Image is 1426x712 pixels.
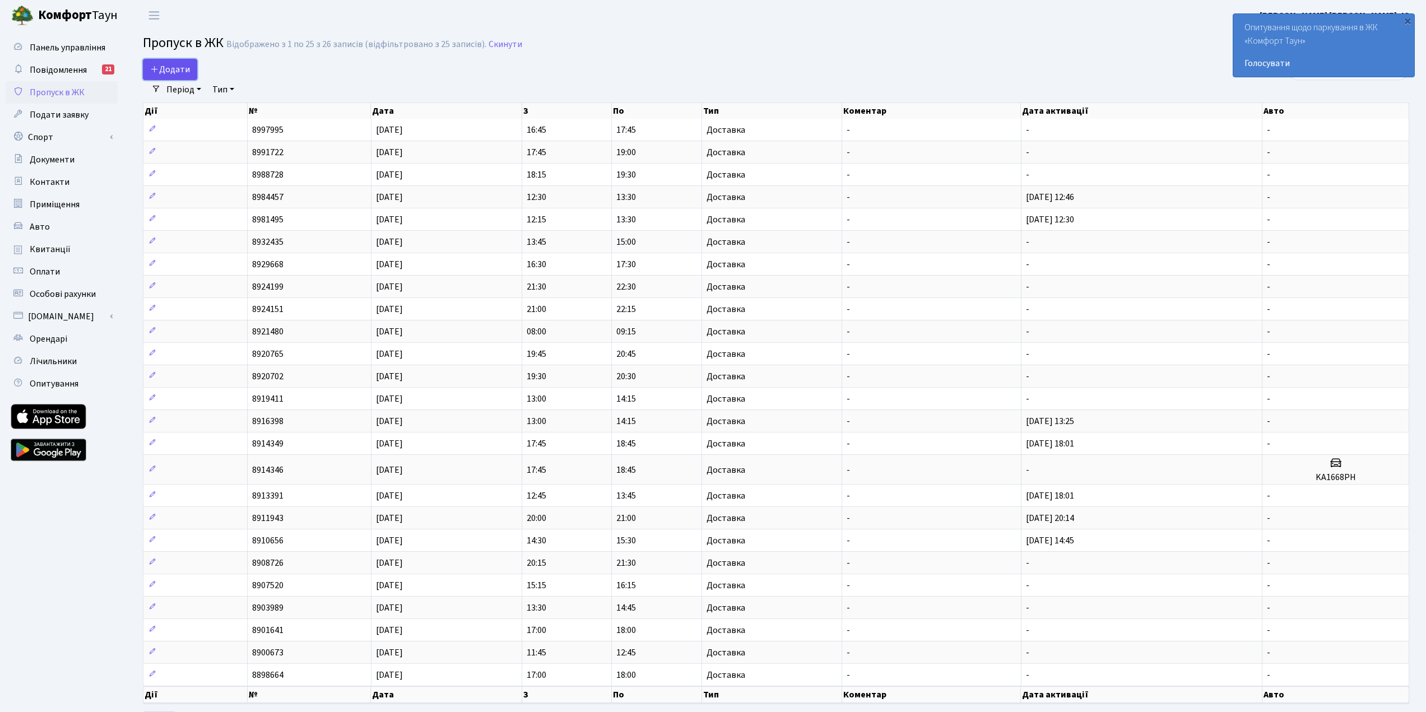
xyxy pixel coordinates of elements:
[252,213,284,226] span: 8981495
[252,646,284,659] span: 8900673
[376,124,403,136] span: [DATE]
[252,534,284,547] span: 8910656
[707,215,745,224] span: Доставка
[527,602,546,614] span: 13:30
[140,6,168,25] button: Переключити навігацію
[1026,169,1029,181] span: -
[252,415,284,427] span: 8916398
[1026,281,1029,293] span: -
[527,557,546,569] span: 20:15
[1267,415,1270,427] span: -
[707,282,745,291] span: Доставка
[847,169,850,181] span: -
[252,258,284,271] span: 8929668
[6,148,118,171] a: Документи
[616,258,636,271] span: 17:30
[616,169,636,181] span: 19:30
[616,348,636,360] span: 20:45
[527,213,546,226] span: 12:15
[376,191,403,203] span: [DATE]
[707,238,745,246] span: Доставка
[1267,646,1270,659] span: -
[527,191,546,203] span: 12:30
[143,33,224,53] span: Пропуск в ЖК
[707,305,745,314] span: Доставка
[707,603,745,612] span: Доставка
[1267,472,1404,483] h5: KA1668PH
[6,59,118,81] a: Повідомлення21
[527,464,546,476] span: 17:45
[1267,191,1270,203] span: -
[527,124,546,136] span: 16:45
[707,170,745,179] span: Доставка
[11,4,34,27] img: logo.png
[376,602,403,614] span: [DATE]
[252,191,284,203] span: 8984457
[1267,124,1270,136] span: -
[842,103,1021,119] th: Коментар
[707,671,745,680] span: Доставка
[6,36,118,59] a: Панель управління
[616,512,636,524] span: 21:00
[252,236,284,248] span: 8932435
[6,171,118,193] a: Контакти
[616,624,636,636] span: 18:00
[616,236,636,248] span: 15:00
[707,466,745,474] span: Доставка
[1026,325,1029,338] span: -
[616,557,636,569] span: 21:30
[1267,534,1270,547] span: -
[252,303,284,315] span: 8924151
[1267,213,1270,226] span: -
[616,438,636,450] span: 18:45
[376,146,403,159] span: [DATE]
[527,146,546,159] span: 17:45
[376,258,403,271] span: [DATE]
[707,148,745,157] span: Доставка
[847,325,850,338] span: -
[1026,490,1074,502] span: [DATE] 18:01
[612,103,702,119] th: По
[616,303,636,315] span: 22:15
[30,109,89,121] span: Подати заявку
[30,355,77,367] span: Лічильники
[522,103,612,119] th: З
[522,686,612,703] th: З
[616,191,636,203] span: 13:30
[1267,602,1270,614] span: -
[1267,557,1270,569] span: -
[707,491,745,500] span: Доставка
[143,59,197,80] a: Додати
[707,581,745,590] span: Доставка
[616,669,636,681] span: 18:00
[376,393,403,405] span: [DATE]
[707,439,745,448] span: Доставка
[1267,490,1270,502] span: -
[1260,9,1413,22] a: [PERSON_NAME] [PERSON_NAME]. Ю.
[616,393,636,405] span: 14:15
[1026,124,1029,136] span: -
[527,348,546,360] span: 19:45
[371,686,522,703] th: Дата
[1262,103,1409,119] th: Авто
[1026,602,1029,614] span: -
[376,557,403,569] span: [DATE]
[707,394,745,403] span: Доставка
[252,325,284,338] span: 8921480
[616,534,636,547] span: 15:30
[1026,438,1074,450] span: [DATE] 18:01
[376,438,403,450] span: [DATE]
[6,373,118,395] a: Опитування
[252,438,284,450] span: 8914349
[527,303,546,315] span: 21:00
[376,169,403,181] span: [DATE]
[847,415,850,427] span: -
[1262,686,1409,703] th: Авто
[1267,169,1270,181] span: -
[30,266,60,278] span: Оплати
[1026,669,1029,681] span: -
[376,534,403,547] span: [DATE]
[6,328,118,350] a: Орендарі
[1267,393,1270,405] span: -
[150,63,190,76] span: Додати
